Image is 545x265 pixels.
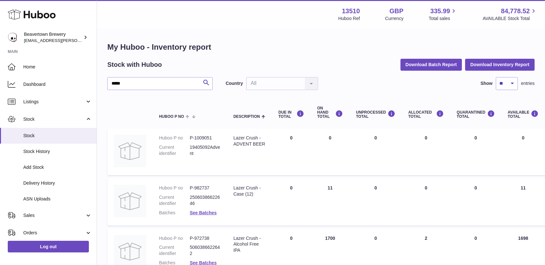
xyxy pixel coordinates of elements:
td: 0 [402,128,450,175]
img: kit.lowe@beavertownbrewery.co.uk [8,33,17,42]
a: See Batches [190,210,217,215]
span: Huboo P no [159,115,184,119]
dt: Huboo P no [159,135,190,141]
strong: 13510 [342,7,360,15]
span: 0 [475,236,477,241]
div: Lazer Crush - ADVENT BEER [233,135,265,147]
div: QUARANTINED Total [457,110,495,119]
div: Beavertown Brewery [24,31,82,44]
a: 84,778.52 AVAILABLE Stock Total [483,7,537,22]
td: 0 [272,128,311,175]
div: Currency [385,15,404,22]
dt: Current identifier [159,244,190,257]
dd: P-1009051 [190,135,220,141]
div: DUE IN TOTAL [278,110,304,119]
h2: Stock with Huboo [107,60,162,69]
span: Stock [23,133,92,139]
img: product image [114,185,146,217]
div: ALLOCATED Total [408,110,444,119]
div: Lazer Crush - Case (12) [233,185,265,197]
span: 0 [475,185,477,190]
strong: GBP [390,7,403,15]
dt: Batches [159,210,190,216]
a: Log out [8,241,89,252]
span: Dashboard [23,81,92,87]
span: Orders [23,230,85,236]
span: [EMAIL_ADDRESS][PERSON_NAME][DOMAIN_NAME] [24,38,130,43]
label: Country [226,80,243,87]
span: 0 [475,135,477,140]
dt: Huboo P no [159,185,190,191]
span: Description [233,115,260,119]
dd: 19405092Advent [190,144,220,157]
dd: 5060386622642 [190,244,220,257]
span: Listings [23,99,85,105]
h1: My Huboo - Inventory report [107,42,535,52]
dd: P-982737 [190,185,220,191]
span: Stock History [23,148,92,155]
div: Lazer Crush - Alcohol Free IPA [233,235,265,254]
div: ON HAND Total [317,106,343,119]
div: Huboo Ref [338,15,360,22]
span: Add Stock [23,164,92,170]
img: product image [114,135,146,167]
dd: 25060386622646 [190,194,220,207]
button: Download Inventory Report [465,59,535,70]
span: entries [521,80,535,87]
a: 335.99 Total sales [429,7,457,22]
dt: Current identifier [159,194,190,207]
div: AVAILABLE Total [508,110,539,119]
td: 0 [402,178,450,226]
td: 0 [311,128,349,175]
td: 0 [272,178,311,226]
span: 84,778.52 [501,7,530,15]
span: AVAILABLE Stock Total [483,15,537,22]
span: Sales [23,212,85,219]
td: 0 [349,128,402,175]
span: Stock [23,116,85,122]
td: 0 [349,178,402,226]
dd: P-972738 [190,235,220,241]
span: ASN Uploads [23,196,92,202]
span: Delivery History [23,180,92,186]
span: Total sales [429,15,457,22]
button: Download Batch Report [401,59,462,70]
dt: Huboo P no [159,235,190,241]
span: 335.99 [430,7,450,15]
td: 11 [311,178,349,226]
span: Home [23,64,92,70]
dt: Current identifier [159,144,190,157]
div: UNPROCESSED Total [356,110,395,119]
label: Show [481,80,493,87]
